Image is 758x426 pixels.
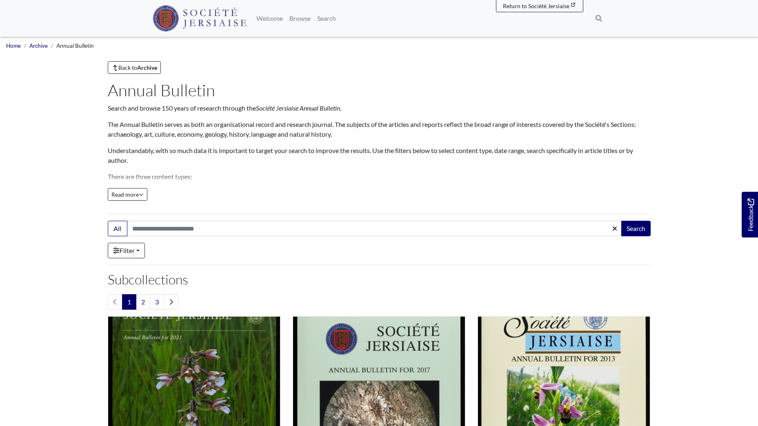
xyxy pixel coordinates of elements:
li: Previous page [108,294,122,310]
a: Welcome [253,10,286,27]
span: Read more [111,191,144,198]
p: There are three content types: Information: contains administrative information. Reports: contain... [108,172,651,211]
a: Archive [29,42,48,49]
a: Home [6,42,21,49]
button: All [108,221,127,236]
a: Goto page 2 [136,294,150,310]
h1: Annual Bulletin [108,80,651,100]
button: Read all of the content [108,188,147,201]
span: Goto page 1 [122,294,136,310]
a: Filter [108,243,145,258]
p: Search and browse 150 years of research through the . [108,103,651,113]
a: Goto page 3 [150,294,164,310]
h2: Subcollections [108,272,651,287]
input: Search this collection... [127,221,622,236]
a: Search [314,10,339,27]
a: Société Jersiaise logo [153,3,247,33]
a: Would you like to provide feedback? [742,192,758,237]
span: Annual Bulletin [56,42,94,49]
button: Search [621,221,651,236]
a: Back toArchive [108,61,161,74]
a: Browse [286,10,314,27]
nav: pagination [108,294,651,310]
strong: Archive [137,64,157,71]
em: Société Jersiaise Annual Bulletin [256,104,340,112]
p: Understandably, with so much data it is important to target your search to improve the results. U... [108,146,651,165]
img: Société Jersiaise [153,5,247,31]
a: Next page [164,294,178,310]
p: The Annual Bulletin serves as both an organisational record and research journal. The subjects of... [108,120,651,139]
span: Return to Société Jersiaise [503,2,569,9]
span: Feedback [746,198,756,231]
